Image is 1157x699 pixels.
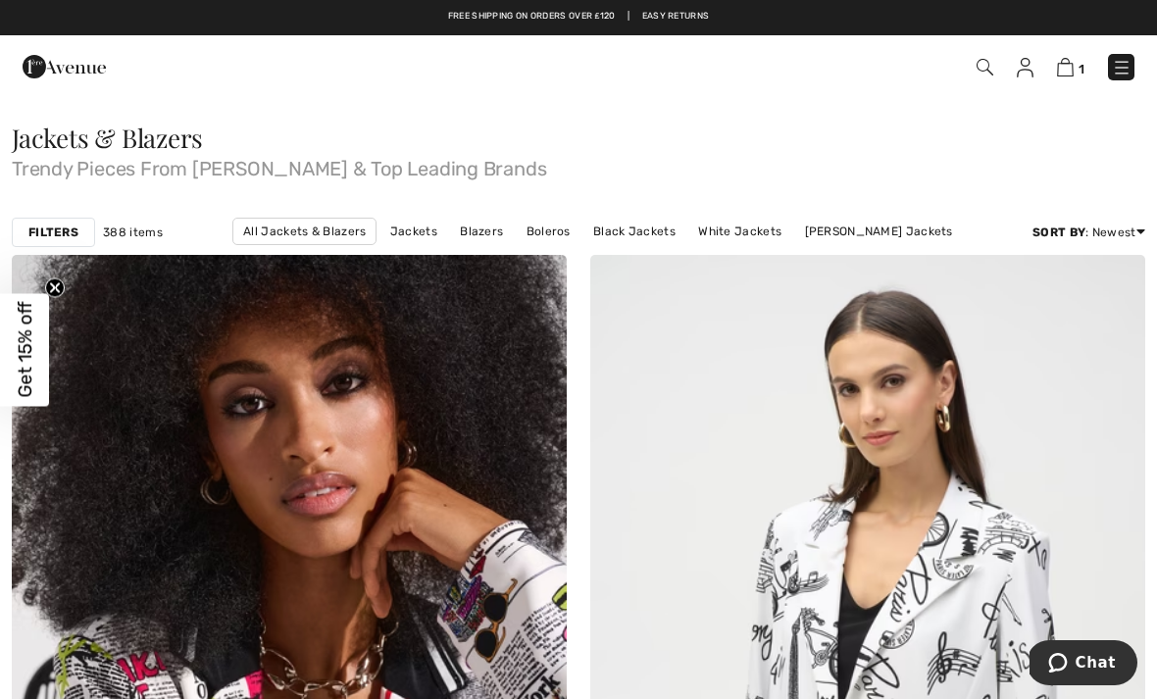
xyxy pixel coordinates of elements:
img: My Info [1017,58,1033,77]
img: Shopping Bag [1057,58,1074,76]
span: Trendy Pieces From [PERSON_NAME] & Top Leading Brands [12,151,1145,178]
a: 1ère Avenue [23,56,106,75]
a: Jackets [380,219,447,244]
strong: Sort By [1032,225,1085,239]
a: Blazers [450,219,513,244]
button: Close teaser [45,277,65,297]
a: Free shipping on orders over ₤120 [448,10,616,24]
a: Blue Jackets [610,245,706,271]
a: [PERSON_NAME] [489,245,607,271]
a: White Jackets [688,219,791,244]
img: Search [977,59,993,75]
a: Boleros [517,219,580,244]
a: 1 [1057,55,1084,78]
a: Black Jackets [583,219,685,244]
iframe: Opens a widget where you can chat to one of our agents [1030,640,1137,689]
strong: Filters [28,224,78,241]
a: [PERSON_NAME] Jackets [795,219,963,244]
span: Jackets & Blazers [12,121,203,155]
span: Get 15% off [14,302,36,398]
img: 1ère Avenue [23,47,106,86]
a: Easy Returns [642,10,710,24]
img: Menu [1112,58,1132,77]
a: All Jackets & Blazers [232,218,377,245]
div: : Newest [1032,224,1145,241]
span: 388 items [103,224,163,241]
span: 1 [1079,62,1084,76]
span: | [628,10,629,24]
